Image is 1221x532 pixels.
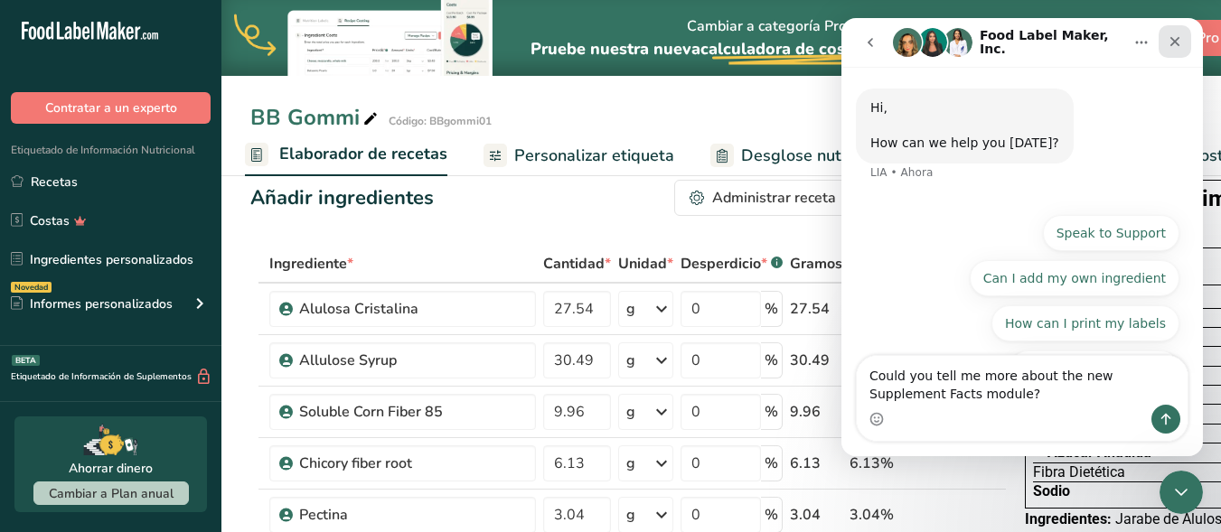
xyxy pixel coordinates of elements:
div: Código: BBgommi01 [389,113,492,129]
div: 27.54 [790,298,842,320]
div: Administrar receta [712,187,836,209]
a: Desglose nutricional [710,135,927,176]
div: g [626,350,635,371]
iframe: Intercom live chat [1160,471,1203,514]
span: Ingrediente [269,253,353,275]
div: g [626,298,635,320]
div: g [626,453,635,474]
div: Allulose Syrup [299,350,525,371]
div: Novedad [11,282,52,293]
span: Desglose nutricional [741,144,895,168]
div: Chicory fiber root [299,453,525,474]
div: 3.04 [790,504,842,526]
div: Cambiar a categoría Pro [531,1,1003,76]
span: Azúcar Añadida [1047,445,1151,460]
div: Alulosa Cristalina [299,298,525,320]
div: 6.13% [850,453,921,474]
div: 30.49 [790,350,842,371]
div: Ahorrar dinero [69,459,153,478]
span: Fibra Dietética [1033,465,1125,480]
a: Elaborador de recetas [245,134,447,177]
div: 3.04% [850,504,921,526]
div: g [626,401,635,423]
div: BB Gommi [250,101,381,134]
div: 9.96 [790,401,842,423]
div: g [626,504,635,526]
button: Administrar receta [674,180,865,216]
div: Pectina [299,504,525,526]
div: Soluble Corn Fiber 85 [299,401,525,423]
span: Pruebe nuestra nueva función [531,38,1003,60]
div: Añadir ingredientes [250,183,434,213]
button: Cambiar a Plan anual [33,481,189,505]
span: calculadora de costes de receta [700,38,944,60]
span: Cantidad [543,253,611,275]
button: Contratar a un experto [11,92,211,124]
div: Informes personalizados [11,294,173,313]
div: 6.13 [790,453,842,474]
div: BETA [12,355,40,366]
div: Desperdicio [681,253,783,275]
span: Gramos [790,253,842,275]
iframe: Intercom live chat [841,18,1203,456]
span: Sodio [1033,484,1070,499]
a: Personalizar etiqueta [484,135,674,176]
span: Personalizar etiqueta [514,144,674,168]
span: Ingredientes: [1025,510,1112,527]
span: Elaborador de recetas [279,142,447,166]
span: Cambiar a Plan anual [49,485,174,502]
span: Unidad [618,253,673,275]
